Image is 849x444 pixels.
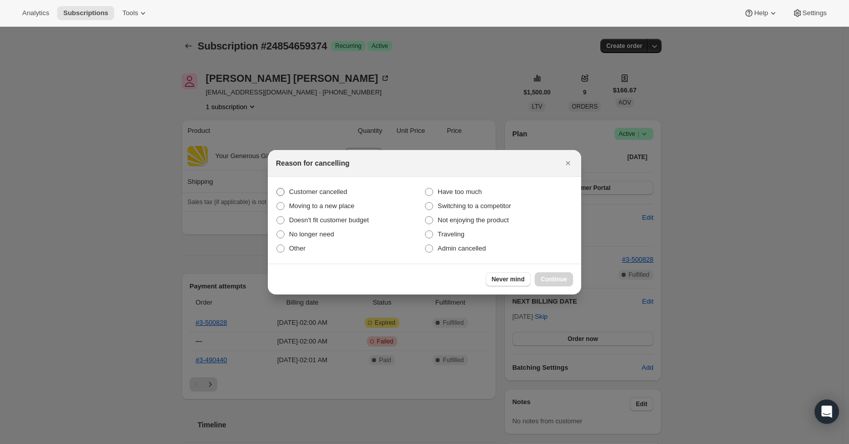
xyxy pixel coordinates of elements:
span: Switching to a competitor [438,202,511,210]
span: Admin cancelled [438,244,486,252]
span: Customer cancelled [289,188,347,195]
span: Tools [122,9,138,17]
span: Traveling [438,230,464,238]
button: Settings [786,6,833,20]
button: Tools [116,6,154,20]
span: Help [754,9,768,17]
span: No longer need [289,230,334,238]
span: Other [289,244,306,252]
span: Moving to a new place [289,202,354,210]
button: Analytics [16,6,55,20]
span: Doesn't fit customer budget [289,216,369,224]
h2: Reason for cancelling [276,158,349,168]
span: Subscriptions [63,9,108,17]
span: Never mind [492,275,525,283]
span: Analytics [22,9,49,17]
button: Close [561,156,575,170]
button: Never mind [486,272,531,286]
span: Have too much [438,188,482,195]
button: Subscriptions [57,6,114,20]
button: Help [738,6,784,20]
span: Not enjoying the product [438,216,509,224]
div: Open Intercom Messenger [815,400,839,424]
span: Settings [803,9,827,17]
